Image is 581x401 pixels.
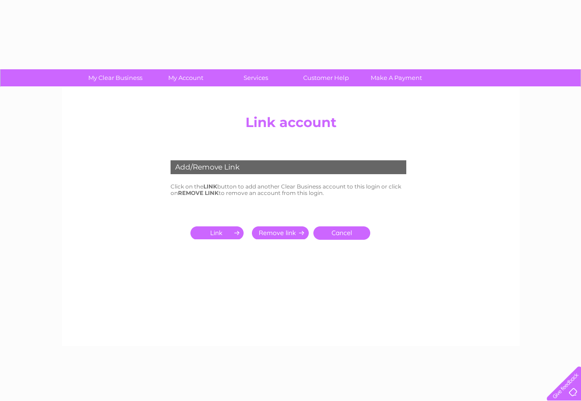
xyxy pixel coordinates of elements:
[252,226,309,239] input: Submit
[218,69,294,86] a: Services
[178,189,219,196] b: REMOVE LINK
[190,226,247,239] input: Submit
[168,181,413,199] td: Click on the button to add another Clear Business account to this login or click on to remove an ...
[171,160,406,174] div: Add/Remove Link
[203,183,217,190] b: LINK
[288,69,364,86] a: Customer Help
[358,69,434,86] a: Make A Payment
[313,226,370,240] a: Cancel
[77,69,153,86] a: My Clear Business
[147,69,224,86] a: My Account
